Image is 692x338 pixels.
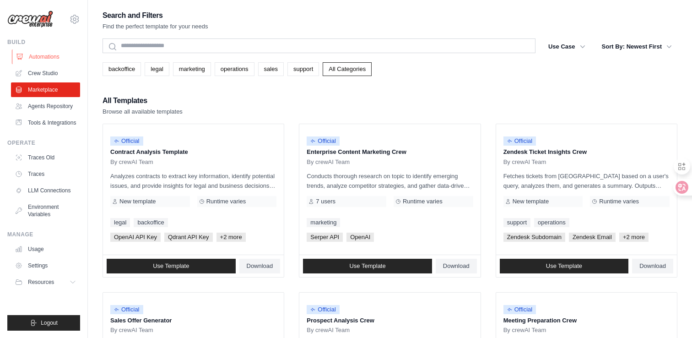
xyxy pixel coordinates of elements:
[307,147,473,157] p: Enterprise Content Marketing Crew
[534,218,569,227] a: operations
[153,262,189,270] span: Use Template
[323,62,372,76] a: All Categories
[307,171,473,191] p: Conducts thorough research on topic to identify emerging trends, analyze competitor strategies, a...
[307,158,350,166] span: By crewAI Team
[145,62,169,76] a: legal
[500,259,629,273] a: Use Template
[7,231,80,238] div: Manage
[11,183,80,198] a: LLM Connections
[503,316,670,325] p: Meeting Preparation Crew
[307,218,340,227] a: marketing
[41,319,58,327] span: Logout
[619,233,649,242] span: +2 more
[107,259,236,273] a: Use Template
[119,198,156,205] span: New template
[110,218,130,227] a: legal
[11,167,80,181] a: Traces
[316,198,335,205] span: 7 users
[7,11,53,28] img: Logo
[28,278,54,286] span: Resources
[11,242,80,256] a: Usage
[11,115,80,130] a: Tools & Integrations
[303,259,432,273] a: Use Template
[503,136,536,146] span: Official
[247,262,273,270] span: Download
[103,22,208,31] p: Find the perfect template for your needs
[639,262,666,270] span: Download
[403,198,443,205] span: Runtime varies
[110,171,276,191] p: Analyzes contracts to extract key information, identify potential issues, and provide insights fo...
[569,233,616,242] span: Zendesk Email
[7,38,80,46] div: Build
[503,327,546,334] span: By crewAI Team
[110,158,153,166] span: By crewAI Team
[546,262,582,270] span: Use Template
[307,136,340,146] span: Official
[11,150,80,165] a: Traces Old
[632,259,673,273] a: Download
[110,305,143,314] span: Official
[307,305,340,314] span: Official
[110,327,153,334] span: By crewAI Team
[11,200,80,222] a: Environment Variables
[307,233,343,242] span: Serper API
[12,49,81,64] a: Automations
[216,233,246,242] span: +2 more
[503,233,565,242] span: Zendesk Subdomain
[599,198,639,205] span: Runtime varies
[110,316,276,325] p: Sales Offer Generator
[164,233,213,242] span: Qdrant API Key
[11,66,80,81] a: Crew Studio
[349,262,385,270] span: Use Template
[206,198,246,205] span: Runtime varies
[503,171,670,191] p: Fetches tickets from [GEOGRAPHIC_DATA] based on a user's query, analyzes them, and generates a su...
[513,198,549,205] span: New template
[503,305,536,314] span: Official
[239,259,281,273] a: Download
[103,94,183,107] h2: All Templates
[103,9,208,22] h2: Search and Filters
[11,99,80,114] a: Agents Repository
[7,315,80,331] button: Logout
[134,218,168,227] a: backoffice
[110,147,276,157] p: Contract Analysis Template
[7,139,80,147] div: Operate
[11,82,80,97] a: Marketplace
[110,136,143,146] span: Official
[215,62,254,76] a: operations
[11,258,80,273] a: Settings
[287,62,319,76] a: support
[307,316,473,325] p: Prospect Analysis Crew
[110,233,161,242] span: OpenAI API Key
[596,38,677,55] button: Sort By: Newest First
[443,262,470,270] span: Download
[503,147,670,157] p: Zendesk Ticket Insights Crew
[503,218,530,227] a: support
[346,233,374,242] span: OpenAI
[11,275,80,289] button: Resources
[307,327,350,334] span: By crewAI Team
[258,62,284,76] a: sales
[436,259,477,273] a: Download
[503,158,546,166] span: By crewAI Team
[173,62,211,76] a: marketing
[543,38,591,55] button: Use Case
[103,62,141,76] a: backoffice
[103,107,183,116] p: Browse all available templates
